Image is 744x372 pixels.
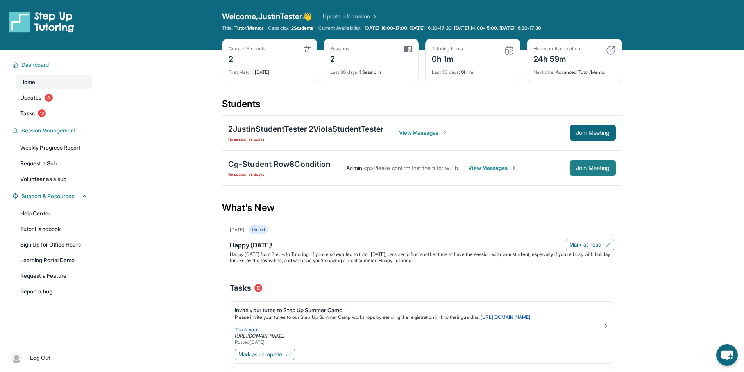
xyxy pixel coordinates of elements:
span: Dashboard [21,61,49,69]
span: Capacity: [268,25,290,31]
span: First Match : [229,69,254,75]
button: Join Meeting [570,125,616,141]
div: What's New [222,191,622,225]
img: card [404,46,412,53]
a: Help Center [16,206,92,220]
div: Advanced Tutor/Mentor [533,64,615,75]
div: Hours until promotion [533,46,580,52]
span: View Messages [399,129,448,137]
button: Mark as complete [235,349,295,360]
a: |Log Out [8,349,92,367]
a: Request a Feature [16,269,92,283]
div: Happy [DATE]! [230,240,614,251]
button: chat-button [716,344,738,366]
span: Thank you! [235,327,258,333]
a: Updates8 [16,91,92,105]
div: Sessions [330,46,350,52]
a: Update Information [323,13,377,20]
span: Home [20,78,35,86]
img: card [606,46,615,55]
span: Next title : [533,69,554,75]
p: Happy [DATE] from Step-Up Tutoring! If you're scheduled to tutor [DATE], be sure to find another ... [230,251,614,264]
div: 1 Sessions [330,64,412,75]
button: Support & Resources [18,192,88,200]
div: Invite your tutee to Step Up Summer Camp! [235,306,603,314]
span: Tasks [230,283,251,293]
div: Unread [249,225,268,234]
a: Request a Sub [16,156,92,170]
div: Tutoring hours [432,46,463,52]
div: Students [222,98,622,115]
span: <p>Please confirm that the tutor will be able to attend your first assigned meeting time before j... [363,165,646,171]
span: Mark as read [569,241,601,249]
img: Chevron Right [370,13,378,20]
a: Invite your tutee to Step Up Summer Camp!Please invite your tutee to our Step Up Summer Camp work... [230,302,614,347]
img: user-img [11,352,22,363]
img: logo [9,11,74,33]
span: Current Availability: [318,25,361,31]
span: Session Management [21,127,76,134]
button: Dashboard [18,61,88,69]
span: Title: [222,25,233,31]
div: [DATE] [229,64,311,75]
img: Mark as complete [285,351,292,358]
img: Chevron-Right [442,130,448,136]
a: Tutor Handbook [16,222,92,236]
div: Posted [DATE] [235,339,603,345]
img: card [304,46,311,52]
span: 13 [254,284,262,292]
a: Volunteer as a sub [16,172,92,186]
span: Last 30 days : [330,69,358,75]
a: Tasks13 [16,106,92,120]
span: View Messages [468,164,517,172]
span: | [25,353,27,363]
div: Current Students [229,46,266,52]
img: card [504,46,514,55]
span: [DATE] 16:00-17:00, [DATE] 16:30-17:30, [DATE] 14:00-15:00, [DATE] 16:30-17:30 [365,25,541,31]
div: 2JustinStudentTester 2ViolaStudentTester [228,123,383,134]
span: Tutor/Mentor [234,25,263,31]
img: Mark as read [604,241,611,248]
a: Learning Portal Demo [16,253,92,267]
span: Updates [20,94,42,102]
button: Join Meeting [570,160,616,176]
div: Cg-Student Row8Condition [228,159,331,170]
span: 13 [38,109,46,117]
span: Join Meeting [576,166,610,170]
div: 2 [330,52,350,64]
a: Sign Up for Office Hours [16,238,92,252]
button: Session Management [18,127,88,134]
span: Join Meeting [576,131,610,135]
span: No session in 16 days [228,171,331,177]
span: No session in 15 days [228,136,383,142]
div: [DATE] [230,227,244,233]
span: 2 Students [291,25,314,31]
div: 0h 1m [432,64,514,75]
span: Admin : [346,165,363,171]
img: Chevron-Right [511,165,517,171]
span: Welcome, JustinTester 👋 [222,11,312,22]
span: Last 30 days : [432,69,460,75]
span: Log Out [30,354,50,362]
a: Report a bug [16,284,92,299]
div: 0h 1m [432,52,463,64]
div: 24h 59m [533,52,580,64]
a: Weekly Progress Report [16,141,92,155]
a: [URL][DOMAIN_NAME] [481,314,530,320]
a: [URL][DOMAIN_NAME] [235,333,284,339]
span: 8 [45,94,53,102]
p: Please invite your tutee to our Step Up Summer Camp workshops by sending the registration link to... [235,314,603,320]
a: [DATE] 16:00-17:00, [DATE] 16:30-17:30, [DATE] 14:00-15:00, [DATE] 16:30-17:30 [363,25,543,31]
span: Mark as complete [238,351,282,358]
span: Support & Resources [21,192,74,200]
button: Mark as read [566,239,614,250]
div: 2 [229,52,266,64]
span: Tasks [20,109,35,117]
a: Home [16,75,92,89]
